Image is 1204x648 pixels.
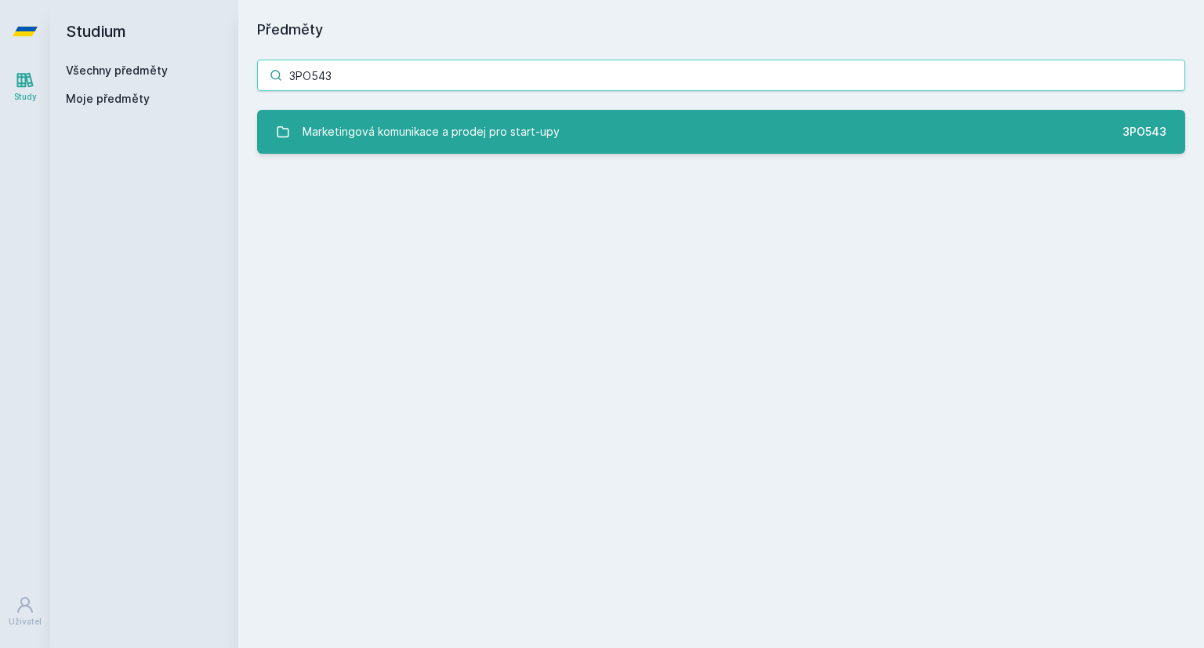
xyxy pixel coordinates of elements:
[257,60,1185,91] input: Název nebo ident předmětu…
[9,616,42,628] div: Uživatel
[3,588,47,635] a: Uživatel
[66,91,150,107] span: Moje předměty
[257,19,1185,41] h1: Předměty
[14,91,37,103] div: Study
[1122,124,1166,140] div: 3PO543
[3,63,47,111] a: Study
[257,110,1185,154] a: Marketingová komunikace a prodej pro start-upy 3PO543
[303,116,560,147] div: Marketingová komunikace a prodej pro start-upy
[66,64,168,77] a: Všechny předměty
